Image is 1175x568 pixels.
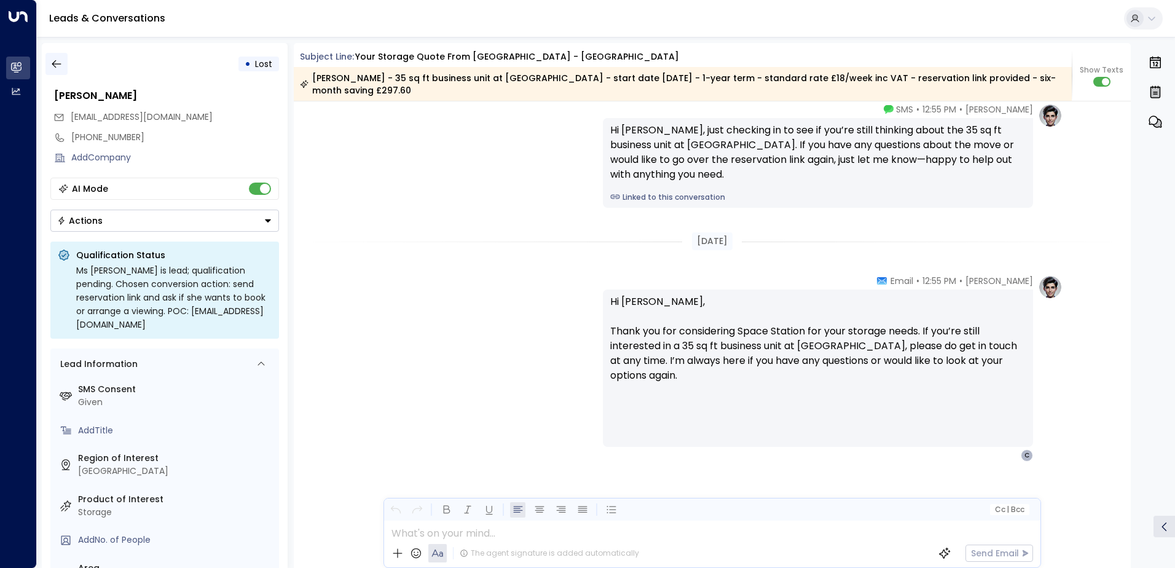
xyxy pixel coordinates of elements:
[78,383,274,396] label: SMS Consent
[78,493,274,506] label: Product of Interest
[76,249,272,261] p: Qualification Status
[71,151,279,164] div: AddCompany
[78,465,274,478] div: [GEOGRAPHIC_DATA]
[56,358,138,371] div: Lead Information
[610,294,1026,398] p: Hi [PERSON_NAME], Thank you for considering Space Station for your storage needs. If you’re still...
[300,50,354,63] span: Subject Line:
[890,275,913,287] span: Email
[1038,103,1063,128] img: profile-logo.png
[1021,449,1033,462] div: C
[355,50,679,63] div: Your storage quote from [GEOGRAPHIC_DATA] - [GEOGRAPHIC_DATA]
[959,103,962,116] span: •
[994,505,1024,514] span: Cc Bcc
[78,396,274,409] div: Given
[965,275,1033,287] span: [PERSON_NAME]
[72,183,108,195] div: AI Mode
[255,58,272,70] span: Lost
[916,275,919,287] span: •
[1080,65,1123,76] span: Show Texts
[922,275,956,287] span: 12:55 PM
[460,548,639,559] div: The agent signature is added automatically
[610,192,1026,203] a: Linked to this conversation
[57,215,103,226] div: Actions
[71,111,213,123] span: [EMAIL_ADDRESS][DOMAIN_NAME]
[78,506,274,519] div: Storage
[989,504,1029,516] button: Cc|Bcc
[409,502,425,518] button: Redo
[50,210,279,232] div: Button group with a nested menu
[50,210,279,232] button: Actions
[692,232,733,250] div: [DATE]
[78,452,274,465] label: Region of Interest
[300,72,1065,97] div: [PERSON_NAME] - 35 sq ft business unit at [GEOGRAPHIC_DATA] - start date [DATE] - 1-year term - s...
[78,424,274,437] div: AddTitle
[1038,275,1063,299] img: profile-logo.png
[71,111,213,124] span: computerfusion@gmail.com
[388,502,403,518] button: Undo
[896,103,913,116] span: SMS
[610,123,1026,182] div: Hi [PERSON_NAME], just checking in to see if you’re still thinking about the 35 sq ft business un...
[71,131,279,144] div: [PHONE_NUMBER]
[922,103,956,116] span: 12:55 PM
[959,275,962,287] span: •
[78,534,274,546] div: AddNo. of People
[916,103,919,116] span: •
[245,53,251,75] div: •
[1007,505,1009,514] span: |
[76,264,272,331] div: Ms [PERSON_NAME] is lead; qualification pending. Chosen conversion action: send reservation link ...
[965,103,1033,116] span: [PERSON_NAME]
[54,89,279,103] div: [PERSON_NAME]
[49,11,165,25] a: Leads & Conversations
